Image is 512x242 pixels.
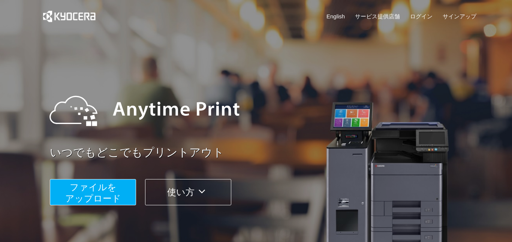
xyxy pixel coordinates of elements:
[50,145,481,161] a: いつでもどこでもプリントアウト
[326,12,345,20] a: English
[355,12,400,20] a: サービス提供店舗
[443,12,476,20] a: サインアップ
[50,179,136,205] button: ファイルを​​アップロード
[65,182,121,203] span: ファイルを ​​アップロード
[145,179,231,205] button: 使い方
[410,12,433,20] a: ログイン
